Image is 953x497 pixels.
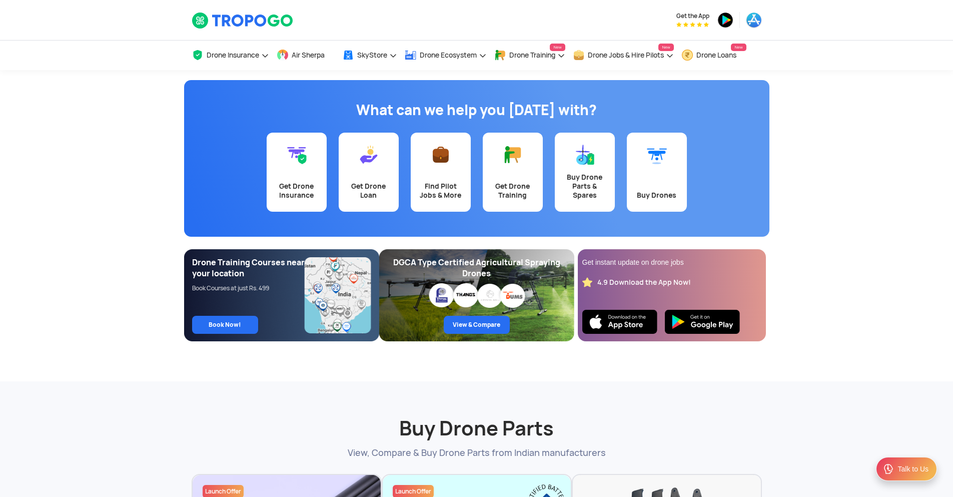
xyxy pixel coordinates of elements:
span: Drone Loans [696,51,736,59]
h2: Buy Drone Parts [192,391,762,441]
div: Get instant update on drone jobs [582,257,761,267]
div: Get Drone Insurance [273,182,321,200]
img: star_rating [582,277,592,287]
span: New [731,44,746,51]
span: Launch Offer [395,487,431,495]
span: SkyStore [357,51,387,59]
span: New [550,44,565,51]
img: ic_Support.svg [882,463,894,475]
a: Get Drone Insurance [267,133,327,212]
span: Drone Ecosystem [420,51,477,59]
img: Get Drone Loan [359,145,379,165]
img: Playstore [665,310,740,334]
div: 4.9 Download the App Now! [597,278,691,287]
div: Drone Training Courses near your location [192,257,305,279]
img: Get Drone Insurance [287,145,307,165]
div: Book Courses at just Rs. 499 [192,284,305,292]
a: Buy Drones [627,133,687,212]
a: Drone TrainingNew [494,41,565,70]
a: Drone LoansNew [681,41,746,70]
img: playstore [717,12,733,28]
img: Ios [582,310,657,334]
img: Find Pilot Jobs & More [431,145,451,165]
a: Air Sherpa [277,41,335,70]
img: TropoGo Logo [192,12,294,29]
img: appstore [746,12,762,28]
a: Find Pilot Jobs & More [411,133,471,212]
a: Drone Insurance [192,41,269,70]
span: Launch Offer [205,487,241,495]
a: Drone Jobs & Hire PilotsNew [573,41,674,70]
a: Buy Drone Parts & Spares [555,133,615,212]
div: Get Drone Loan [345,182,393,200]
img: Buy Drone Parts & Spares [575,145,595,165]
a: Drone Ecosystem [405,41,487,70]
p: View, Compare & Buy Drone Parts from Indian manufacturers [192,446,762,459]
img: App Raking [676,22,709,27]
img: Buy Drones [647,145,667,165]
h1: What can we help you [DATE] with? [192,100,762,120]
span: Drone Jobs & Hire Pilots [588,51,664,59]
a: SkyStore [342,41,397,70]
div: Get Drone Training [489,182,537,200]
img: Get Drone Training [503,145,523,165]
span: Drone Training [509,51,555,59]
span: Air Sherpa [292,51,325,59]
div: Buy Drones [633,191,681,200]
div: DGCA Type Certified Agricultural Spraying Drones [387,257,566,279]
div: Find Pilot Jobs & More [417,182,465,200]
span: New [658,44,673,51]
span: Get the App [676,12,709,20]
a: Book Now! [192,316,258,334]
a: Get Drone Training [483,133,543,212]
div: Buy Drone Parts & Spares [561,173,609,200]
a: View & Compare [444,316,510,334]
a: Get Drone Loan [339,133,399,212]
span: Drone Insurance [207,51,259,59]
div: Talk to Us [898,464,928,474]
